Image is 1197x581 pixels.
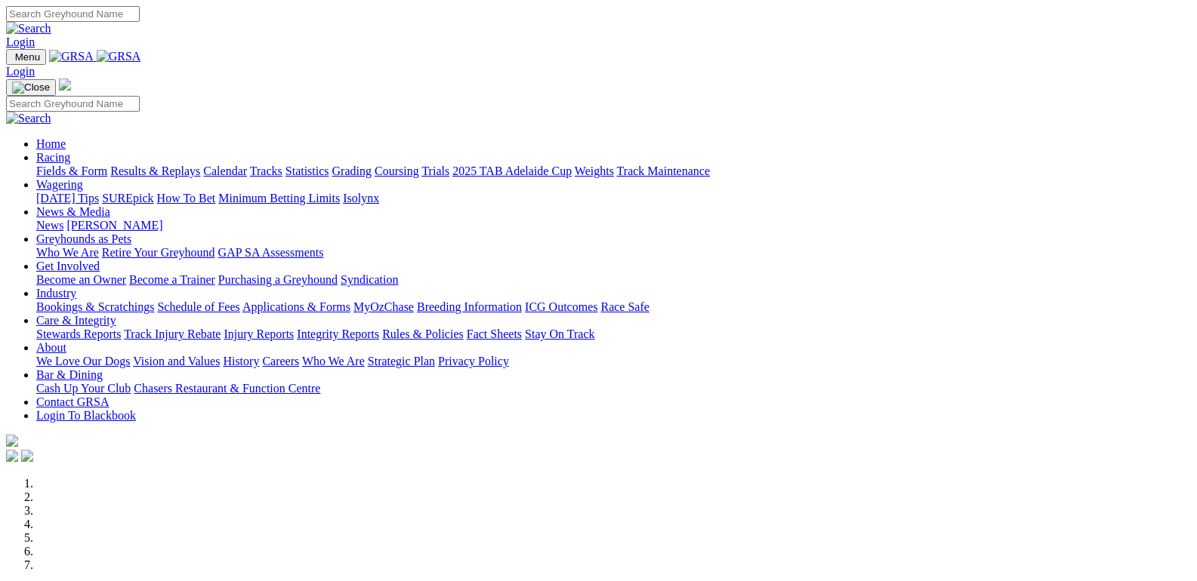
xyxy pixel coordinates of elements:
[218,192,340,204] a: Minimum Betting Limits
[224,327,294,340] a: Injury Reports
[36,232,131,245] a: Greyhounds as Pets
[124,327,221,340] a: Track Injury Rebate
[36,382,131,395] a: Cash Up Your Club
[102,192,153,204] a: SUREpick
[262,355,299,367] a: Careers
[102,246,215,259] a: Retire Your Greyhound
[6,49,46,65] button: Toggle navigation
[36,409,136,422] a: Login To Blackbook
[15,51,40,63] span: Menu
[343,192,379,204] a: Isolynx
[297,327,379,340] a: Integrity Reports
[417,300,522,313] a: Breeding Information
[203,164,247,177] a: Calendar
[36,287,76,300] a: Industry
[617,164,710,177] a: Track Maintenance
[375,164,419,177] a: Coursing
[6,96,140,112] input: Search
[218,246,324,259] a: GAP SA Assessments
[332,164,372,177] a: Grading
[36,355,130,367] a: We Love Our Dogs
[6,79,56,96] button: Toggle navigation
[36,219,1191,232] div: News & Media
[600,300,649,313] a: Race Safe
[36,246,99,259] a: Who We Are
[36,300,154,313] a: Bookings & Scratchings
[368,355,435,367] a: Strategic Plan
[21,450,33,462] img: twitter.svg
[36,341,66,354] a: About
[36,314,116,327] a: Care & Integrity
[36,164,1191,178] div: Racing
[36,205,110,218] a: News & Media
[36,192,1191,205] div: Wagering
[49,50,94,63] img: GRSA
[36,260,100,272] a: Get Involved
[6,112,51,125] img: Search
[36,368,103,381] a: Bar & Dining
[36,327,121,340] a: Stewards Reports
[285,164,329,177] a: Statistics
[36,273,126,286] a: Become an Owner
[6,450,18,462] img: facebook.svg
[97,50,141,63] img: GRSA
[6,35,35,48] a: Login
[382,327,464,340] a: Rules & Policies
[36,137,66,150] a: Home
[36,246,1191,260] div: Greyhounds as Pets
[133,355,220,367] a: Vision and Values
[438,355,509,367] a: Privacy Policy
[110,164,200,177] a: Results & Replays
[6,22,51,35] img: Search
[36,382,1191,395] div: Bar & Dining
[353,300,414,313] a: MyOzChase
[302,355,365,367] a: Who We Are
[242,300,350,313] a: Applications & Forms
[6,435,18,447] img: logo-grsa-white.png
[36,395,109,408] a: Contact GRSA
[525,300,597,313] a: ICG Outcomes
[6,6,140,22] input: Search
[525,327,594,340] a: Stay On Track
[36,192,99,204] a: [DATE] Tips
[36,273,1191,287] div: Get Involved
[36,355,1191,368] div: About
[36,327,1191,341] div: Care & Integrity
[36,178,83,191] a: Wagering
[250,164,282,177] a: Tracks
[341,273,398,286] a: Syndication
[467,327,522,340] a: Fact Sheets
[6,65,35,78] a: Login
[36,151,70,164] a: Racing
[59,78,71,91] img: logo-grsa-white.png
[36,300,1191,314] div: Industry
[421,164,449,177] a: Trials
[129,273,215,286] a: Become a Trainer
[36,219,63,232] a: News
[452,164,572,177] a: 2025 TAB Adelaide Cup
[36,164,107,177] a: Fields & Form
[12,81,50,94] img: Close
[134,382,320,395] a: Chasers Restaurant & Function Centre
[157,192,216,204] a: How To Bet
[223,355,259,367] a: History
[575,164,614,177] a: Weights
[157,300,239,313] a: Schedule of Fees
[218,273,338,286] a: Purchasing a Greyhound
[66,219,162,232] a: [PERSON_NAME]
